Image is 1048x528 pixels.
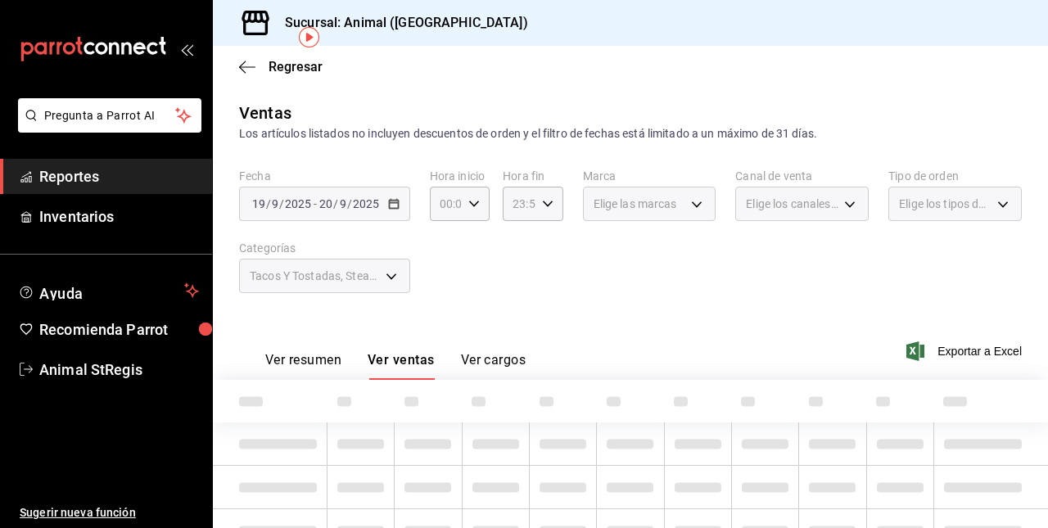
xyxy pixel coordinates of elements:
[888,170,1022,182] label: Tipo de orden
[347,197,352,210] span: /
[266,197,271,210] span: /
[239,170,410,182] label: Fecha
[239,59,323,74] button: Regresar
[11,119,201,136] a: Pregunta a Parrot AI
[39,321,168,338] font: Recomienda Parrot
[272,13,528,33] h3: Sucursal: Animal ([GEOGRAPHIC_DATA])
[735,170,869,182] label: Canal de venta
[899,196,992,212] span: Elige los tipos de orden
[251,197,266,210] input: --
[271,197,279,210] input: --
[239,242,410,254] label: Categorías
[39,281,178,300] span: Ayuda
[299,27,319,47] img: Marcador de información sobre herramientas
[18,98,201,133] button: Pregunta a Parrot AI
[333,197,338,210] span: /
[368,352,435,380] button: Ver ventas
[20,506,136,519] font: Sugerir nueva función
[430,170,490,182] label: Hora inicio
[284,197,312,210] input: ----
[39,361,142,378] font: Animal StRegis
[44,107,176,124] span: Pregunta a Parrot AI
[314,197,317,210] span: -
[746,196,838,212] span: Elige los canales de venta
[180,43,193,56] button: open_drawer_menu
[594,196,677,212] span: Elige las marcas
[339,197,347,210] input: --
[39,208,114,225] font: Inventarios
[461,352,526,380] button: Ver cargos
[910,341,1022,361] button: Exportar a Excel
[583,170,716,182] label: Marca
[318,197,333,210] input: --
[265,352,526,380] div: Pestañas de navegación
[239,101,291,125] div: Ventas
[352,197,380,210] input: ----
[39,168,99,185] font: Reportes
[250,268,380,284] span: Tacos Y Tostadas, Steak And Fries, Sopas, Sashimis, Postres, Omakase, Nigiris, Members Only, Maki...
[279,197,284,210] span: /
[269,59,323,74] span: Regresar
[239,125,1022,142] div: Los artículos listados no incluyen descuentos de orden y el filtro de fechas está limitado a un m...
[265,352,341,368] font: Ver resumen
[937,345,1022,358] font: Exportar a Excel
[503,170,562,182] label: Hora fin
